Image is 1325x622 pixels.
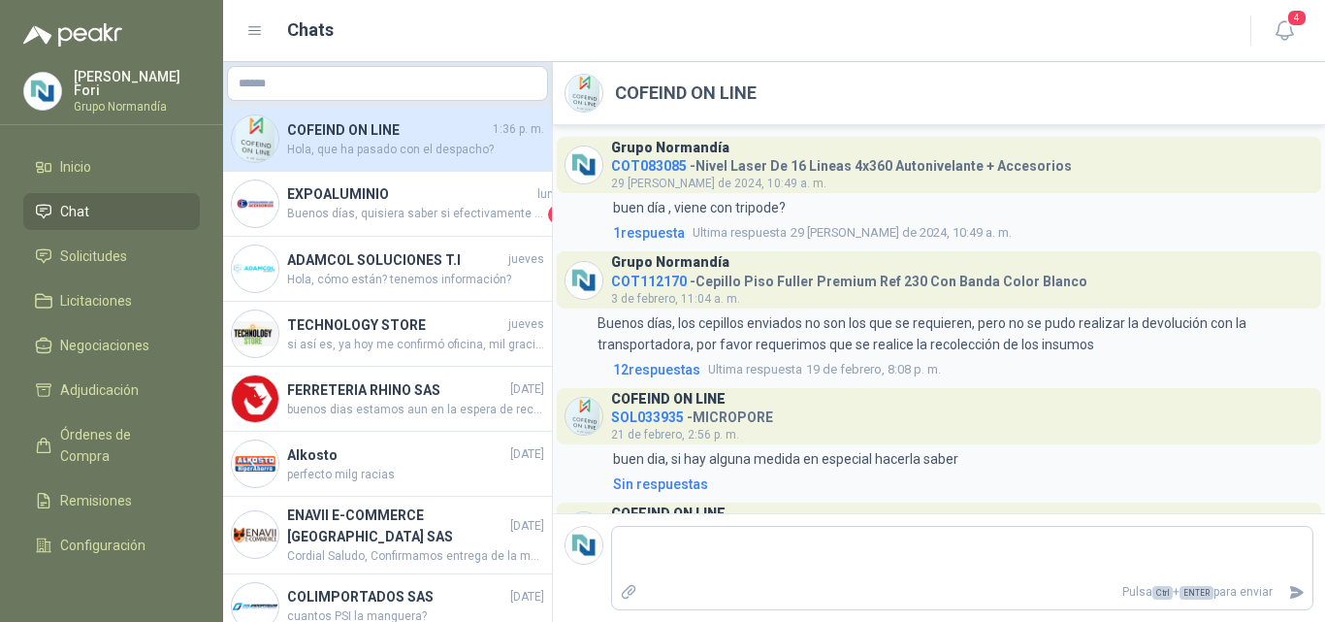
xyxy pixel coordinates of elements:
h4: TECHNOLOGY STORE [287,314,504,336]
span: SOL033935 [611,409,684,425]
a: Company LogoEXPOALUMINIOlunesBuenos días, quisiera saber si efectivamente les sirve esta referencia3 [223,172,552,237]
p: [PERSON_NAME] Fori [74,70,200,97]
h4: ENAVII E-COMMERCE [GEOGRAPHIC_DATA] SAS [287,505,506,547]
img: Company Logo [566,398,602,435]
div: Sin respuestas [613,474,708,495]
h3: COFEIND ON LINE [611,508,726,519]
span: Cordial Saludo, Confirmamos entrega de la mercancia. [287,547,544,566]
a: Company LogoENAVII E-COMMERCE [GEOGRAPHIC_DATA] SAS[DATE]Cordial Saludo, Confirmamos entrega de l... [223,497,552,574]
img: Logo peakr [23,23,122,47]
span: [DATE] [510,517,544,536]
span: Solicitudes [60,246,127,267]
h3: COFEIND ON LINE [611,394,726,405]
h4: Alkosto [287,444,506,466]
span: 1 respuesta [613,222,685,244]
a: Solicitudes [23,238,200,275]
p: Buenos días, los cepillos enviados no son los que se requieren, pero no se pudo realizar la devol... [598,312,1313,355]
span: Negociaciones [60,335,149,356]
span: [DATE] [510,380,544,399]
img: Company Logo [232,246,278,292]
span: 29 [PERSON_NAME] de 2024, 10:49 a. m. [611,177,826,190]
img: Company Logo [232,180,278,227]
h3: Grupo Normandía [611,257,729,268]
a: Company LogoAlkosto[DATE]perfecto milg racias [223,432,552,497]
a: Company LogoADAMCOL SOLUCIONES T.IjuevesHola, cómo están? tenemos información? [223,237,552,302]
span: 4 [1286,9,1308,27]
span: Buenos días, quisiera saber si efectivamente les sirve esta referencia [287,205,544,224]
img: Company Logo [566,75,602,112]
a: Licitaciones [23,282,200,319]
span: 21 de febrero, 2:56 p. m. [611,428,739,442]
h1: Chats [287,16,334,44]
span: Hola, que ha pasado con el despacho? [287,141,544,159]
a: 12respuestasUltima respuesta19 de febrero, 8:08 p. m. [609,359,1313,380]
button: Enviar [1280,575,1312,609]
a: 1respuestaUltima respuesta29 [PERSON_NAME] de 2024, 10:49 a. m. [609,222,1313,244]
span: 19 de febrero, 8:08 p. m. [708,360,941,379]
img: Company Logo [566,512,602,549]
span: Ultima respuesta [708,360,802,379]
span: si así es, ya hoy me confirmó oficina, mil gracias [287,336,544,354]
p: buen día , viene con tripode? [613,197,786,218]
h4: COLIMPORTADOS SAS [287,586,506,607]
span: COT083085 [611,158,687,174]
span: Remisiones [60,490,132,511]
span: lunes [537,185,567,204]
h4: - Cepillo Piso Fuller Premium Ref 230 Con Banda Color Blanco [611,269,1087,287]
p: Pulsa + para enviar [645,575,1281,609]
img: Company Logo [232,115,278,162]
label: Adjuntar archivos [612,575,645,609]
img: Company Logo [566,147,602,183]
span: 3 de febrero, 11:04 a. m. [611,292,740,306]
h4: EXPOALUMINIO [287,183,533,205]
span: 12 respuesta s [613,359,700,380]
span: buenos dias estamos aun en la espera de recepción del pedido, por favor me pueden indicar cuando ... [287,401,544,419]
span: Configuración [60,535,145,556]
h3: Grupo Normandía [611,143,729,153]
a: Company LogoFERRETERIA RHINO SAS[DATE]buenos dias estamos aun en la espera de recepción del pedid... [223,367,552,432]
span: perfecto milg racias [287,466,544,484]
a: Manuales y ayuda [23,572,200,608]
img: Company Logo [566,262,602,299]
span: [DATE] [510,445,544,464]
a: Chat [23,193,200,230]
span: 1:36 p. m. [493,120,544,139]
h4: COFEIND ON LINE [287,119,489,141]
span: Adjudicación [60,379,139,401]
span: Hola, cómo están? tenemos información? [287,271,544,289]
a: Remisiones [23,482,200,519]
span: COT112170 [611,274,687,289]
img: Company Logo [232,441,278,487]
img: Company Logo [232,311,278,357]
span: Ctrl [1152,586,1173,600]
a: Adjudicación [23,372,200,409]
h4: FERRETERIA RHINO SAS [287,379,506,401]
img: Company Logo [232,376,278,422]
a: Inicio [23,148,200,185]
span: Ultima respuesta [693,223,787,243]
a: Configuración [23,527,200,564]
a: Órdenes de Compra [23,416,200,475]
img: Company Logo [24,73,61,110]
span: Inicio [60,156,91,178]
p: Grupo Normandía [74,101,200,113]
span: 3 [548,205,567,224]
span: Licitaciones [60,290,132,311]
a: Sin respuestas [609,474,1313,495]
a: Company LogoTECHNOLOGY STOREjuevessi así es, ya hoy me confirmó oficina, mil gracias [223,302,552,367]
span: [DATE] [510,588,544,606]
span: Órdenes de Compra [60,424,181,467]
img: Company Logo [566,527,602,564]
span: jueves [508,315,544,334]
span: jueves [508,250,544,269]
img: Company Logo [232,511,278,558]
a: Negociaciones [23,327,200,364]
button: 4 [1267,14,1302,49]
h4: - Nivel Laser De 16 Lineas 4x360 Autonivelante + Accesorios [611,153,1072,172]
h4: - MICROPORE [611,405,773,423]
a: Company LogoCOFEIND ON LINE1:36 p. m.Hola, que ha pasado con el despacho? [223,107,552,172]
h4: ADAMCOL SOLUCIONES T.I [287,249,504,271]
span: ENTER [1180,586,1213,600]
span: Chat [60,201,89,222]
span: 29 [PERSON_NAME] de 2024, 10:49 a. m. [693,223,1012,243]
